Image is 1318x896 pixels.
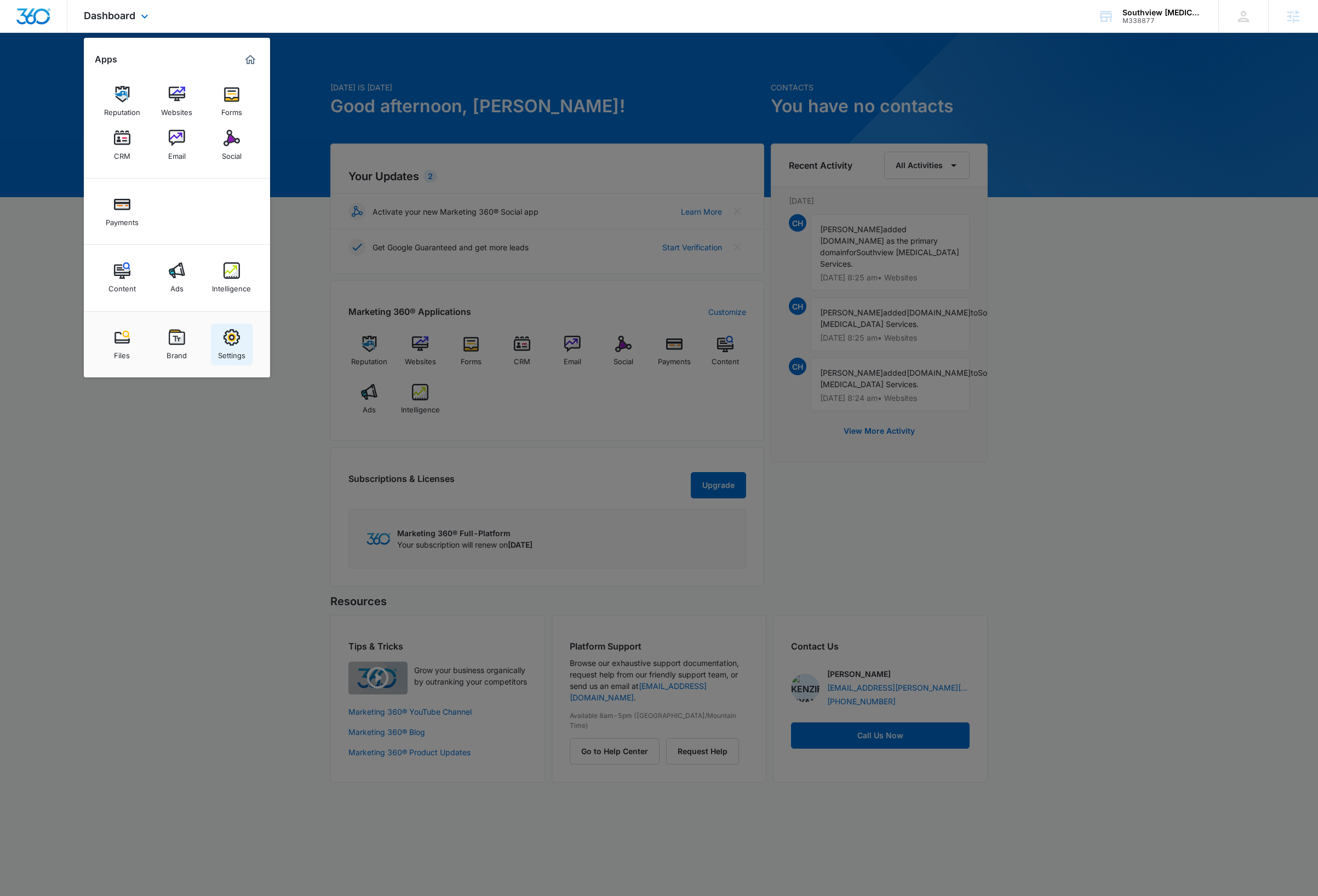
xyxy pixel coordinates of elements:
div: CRM [114,146,130,160]
div: Ads [170,279,184,293]
a: Settings [211,324,253,365]
div: Email [168,146,186,160]
a: Payments [101,191,143,232]
a: Forms [211,81,253,122]
a: Marketing 360® Dashboard [242,51,259,68]
div: Reputation [104,102,140,117]
div: account id [1122,17,1202,25]
a: Files [101,324,143,365]
a: CRM [101,124,143,166]
div: Forms [221,102,242,117]
div: Files [114,346,130,360]
a: Brand [156,324,198,365]
div: Brand [167,346,187,360]
a: Reputation [101,81,143,122]
span: Dashboard [84,10,135,21]
div: Social [222,146,242,160]
h2: Apps [95,54,117,65]
a: Content [101,257,143,298]
div: Content [108,279,136,293]
a: Websites [156,81,198,122]
div: Payments [106,212,139,227]
div: Intelligence [212,279,251,293]
div: Websites [161,102,192,117]
a: Social [211,124,253,166]
a: Intelligence [211,257,253,298]
a: Email [156,124,198,166]
a: Ads [156,257,198,298]
div: Settings [218,346,245,360]
div: account name [1122,8,1202,17]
